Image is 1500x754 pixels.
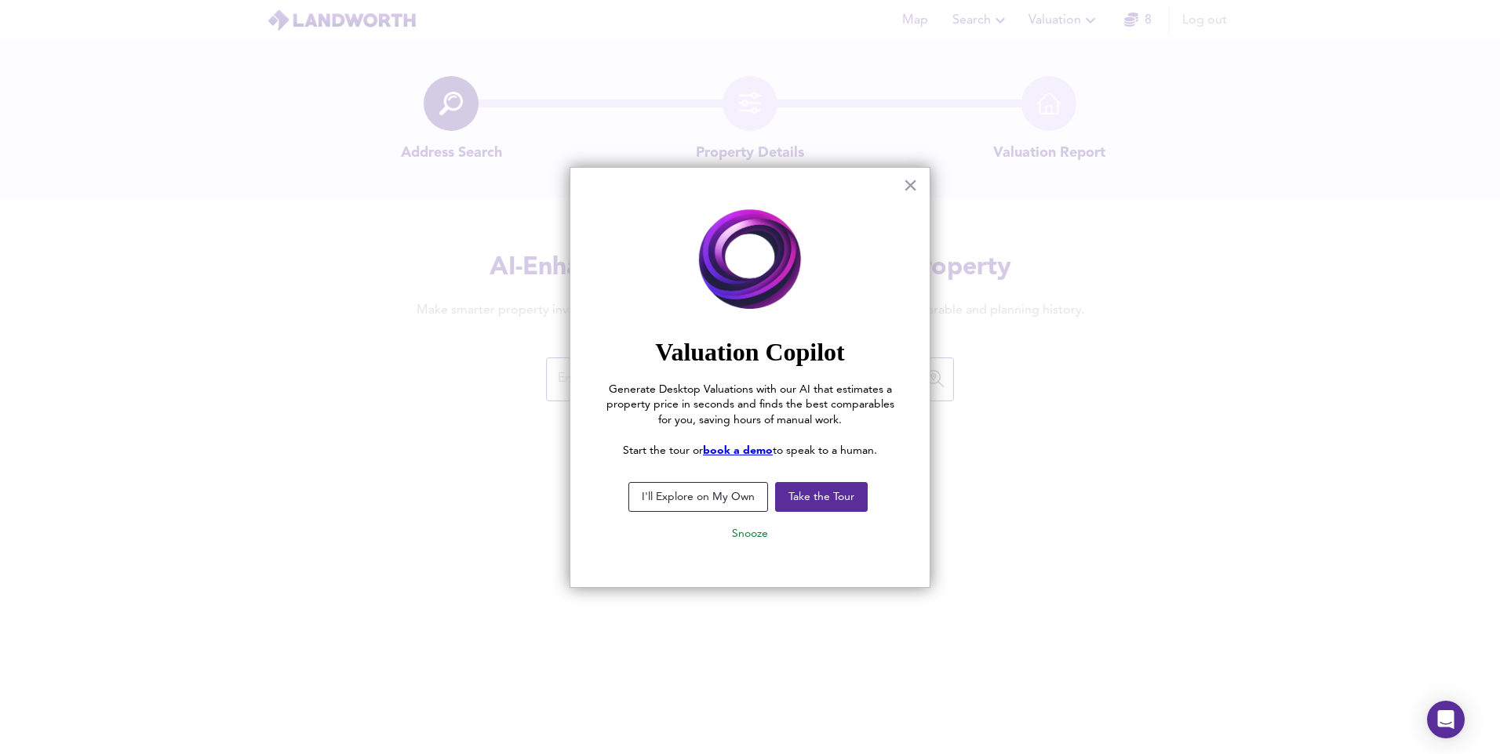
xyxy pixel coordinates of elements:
a: book a demo [703,445,773,456]
button: I'll Explore on My Own [628,482,768,512]
div: Open Intercom Messenger [1427,701,1465,738]
button: Snooze [719,520,781,548]
button: Take the Tour [775,482,868,512]
h2: Valuation Copilot [602,337,898,367]
button: Close [903,172,918,198]
span: to speak to a human. [773,445,877,456]
p: Generate Desktop Valuations with our AI that estimates a property price in seconds and finds the ... [602,382,898,429]
span: Start the tour or [623,445,703,456]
